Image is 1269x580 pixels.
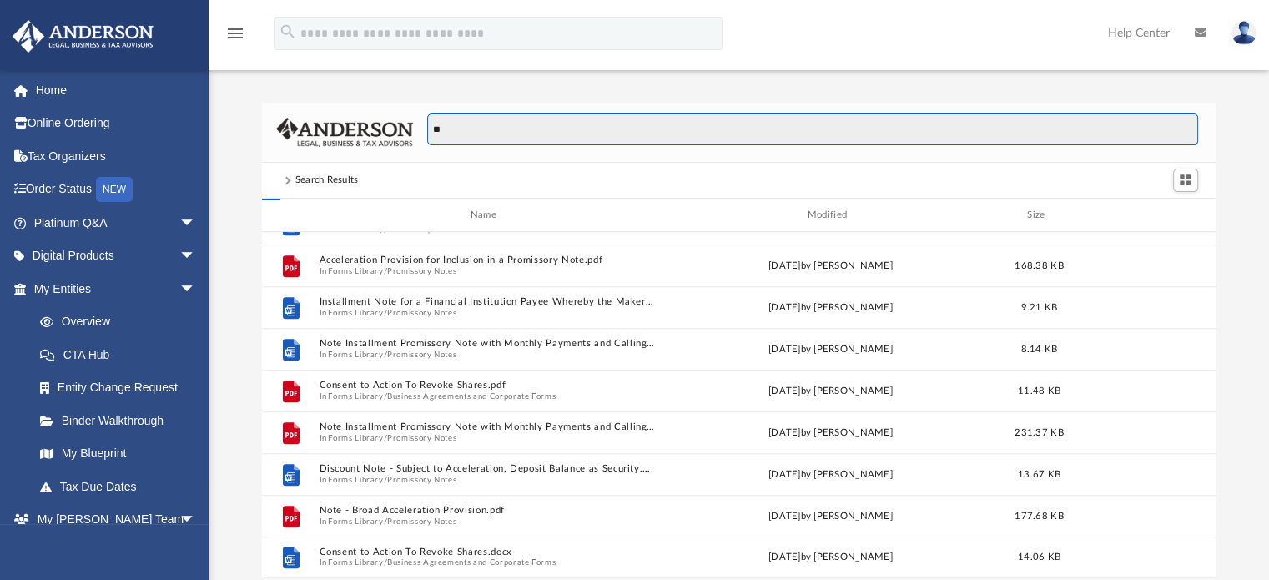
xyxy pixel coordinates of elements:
[328,266,383,277] button: Forms Library
[23,305,221,339] a: Overview
[319,266,655,277] span: In
[383,475,386,486] span: /
[319,422,655,433] button: Note Installment Promissory Note with Monthly Payments and Calling for Collection of Attorneys Fe...
[387,350,456,361] button: Promissory Notes
[1173,169,1198,192] button: Switch to Grid View
[1015,512,1063,521] span: 177.68 KB
[179,503,213,537] span: arrow_drop_down
[383,308,386,319] span: /
[383,433,386,444] span: /
[318,208,654,223] div: Name
[383,391,386,402] span: /
[1005,208,1072,223] div: Size
[319,381,655,391] button: Consent to Action To Revoke Shares.pdf
[383,350,386,361] span: /
[12,139,221,173] a: Tax Organizers
[319,255,655,266] button: Acceleration Provision for Inclusion in a Promissory Note.pdf
[662,208,998,223] div: Modified
[1015,261,1063,270] span: 168.38 KB
[8,20,159,53] img: Anderson Advisors Platinum Portal
[662,509,999,524] div: [DATE] by [PERSON_NAME]
[279,23,297,41] i: search
[427,113,1197,145] input: Search files and folders
[319,391,655,402] span: In
[662,384,999,399] div: [DATE] by [PERSON_NAME]
[387,391,556,402] button: Business Agreements and Corporate Forms
[23,437,213,471] a: My Blueprint
[387,433,456,444] button: Promissory Notes
[328,557,383,568] button: Forms Library
[319,433,655,444] span: In
[319,339,655,350] button: Note Installment Promissory Note with Monthly Payments and Calling for Collection of Attorneys Fe...
[225,23,245,43] i: menu
[96,177,133,202] div: NEW
[662,342,999,357] div: [DATE] by [PERSON_NAME]
[387,475,456,486] button: Promissory Notes
[328,308,383,319] button: Forms Library
[179,272,213,306] span: arrow_drop_down
[319,350,655,361] span: In
[12,240,221,273] a: Digital Productsarrow_drop_down
[387,517,456,527] button: Promissory Notes
[383,557,386,568] span: /
[269,208,310,223] div: id
[12,272,221,305] a: My Entitiesarrow_drop_down
[387,266,456,277] button: Promissory Notes
[328,391,383,402] button: Forms Library
[328,517,383,527] button: Forms Library
[662,426,999,441] div: [DATE] by [PERSON_NAME]
[319,297,655,308] button: Installment Note for a Financial Institution Payee Whereby the Maker Establishes an Account in Wh...
[1020,303,1057,312] span: 9.21 KB
[1015,428,1063,437] span: 231.37 KB
[12,73,221,107] a: Home
[662,259,999,274] div: [DATE] by [PERSON_NAME]
[1017,386,1060,396] span: 11.48 KB
[387,308,456,319] button: Promissory Notes
[328,350,383,361] button: Forms Library
[319,517,655,527] span: In
[179,240,213,274] span: arrow_drop_down
[12,173,221,207] a: Order StatusNEW
[1017,470,1060,479] span: 13.67 KB
[319,547,655,557] button: Consent to Action To Revoke Shares.docx
[319,464,655,475] button: Discount Note - Subject to Acceleration, Deposit Balance as Security.docx
[1080,208,1196,223] div: id
[23,470,221,503] a: Tax Due Dates
[1017,553,1060,562] span: 14.06 KB
[387,557,556,568] button: Business Agreements and Corporate Forms
[225,32,245,43] a: menu
[1231,21,1256,45] img: User Pic
[319,557,655,568] span: In
[23,338,221,371] a: CTA Hub
[319,475,655,486] span: In
[319,506,655,517] button: Note - Broad Acceleration Provision.pdf
[319,308,655,319] span: In
[295,173,359,188] div: Search Results
[12,107,221,140] a: Online Ordering
[662,551,999,566] div: [DATE] by [PERSON_NAME]
[662,467,999,482] div: [DATE] by [PERSON_NAME]
[662,300,999,315] div: [DATE] by [PERSON_NAME]
[23,404,221,437] a: Binder Walkthrough
[12,206,221,240] a: Platinum Q&Aarrow_drop_down
[328,475,383,486] button: Forms Library
[23,371,221,405] a: Entity Change Request
[1020,345,1057,354] span: 8.14 KB
[383,517,386,527] span: /
[383,266,386,277] span: /
[12,503,213,537] a: My [PERSON_NAME] Teamarrow_drop_down
[262,232,1216,577] div: grid
[179,206,213,240] span: arrow_drop_down
[328,433,383,444] button: Forms Library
